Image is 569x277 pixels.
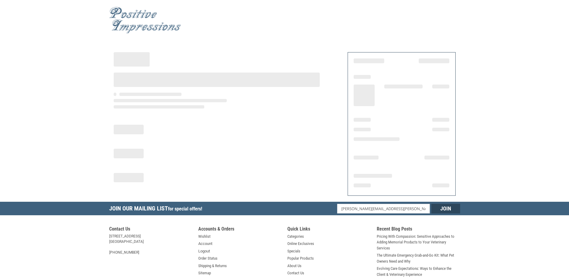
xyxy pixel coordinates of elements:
a: Popular Products [287,255,314,261]
h5: Recent Blog Posts [377,226,460,234]
a: Shipping & Returns [198,263,227,269]
a: Specials [287,248,300,254]
input: Email [337,204,430,213]
address: [STREET_ADDRESS] [GEOGRAPHIC_DATA] [PHONE_NUMBER] [109,234,193,255]
img: Positive Impressions [109,7,181,34]
a: Wishlist [198,234,211,240]
input: Join [431,204,460,213]
h5: Contact Us [109,226,193,234]
a: Account [198,241,212,247]
h5: Accounts & Orders [198,226,282,234]
svg: submit [556,254,565,263]
a: Sitemap [198,270,211,276]
a: Order Status [198,255,217,261]
span: for special offers! [168,206,202,212]
a: Contact Us [287,270,304,276]
a: Pricing With Compassion: Sensitive Approaches to Adding Memorial Products to Your Veterinary Serv... [377,234,460,251]
h5: Quick Links [287,226,371,234]
a: The Ultimate Emergency Grab-and-Go Kit: What Pet Owners Need and Why [377,252,460,264]
h5: Join Our Mailing List [109,202,205,217]
a: Online Exclusives [287,241,314,247]
a: About Us [287,263,301,269]
a: Logout [198,248,210,254]
a: Categories [287,234,304,240]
